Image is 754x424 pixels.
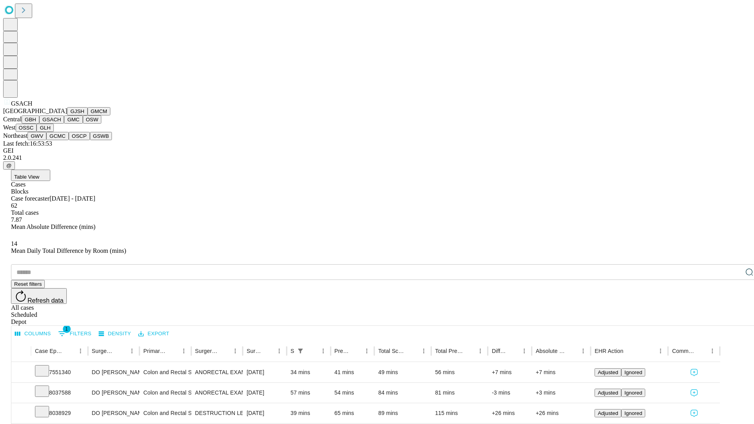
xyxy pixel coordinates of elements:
[64,345,75,356] button: Sort
[435,362,484,382] div: 56 mins
[11,209,38,216] span: Total cases
[115,345,126,356] button: Sort
[435,403,484,423] div: 115 mins
[247,348,262,354] div: Surgery Date
[90,132,112,140] button: GSWB
[11,223,95,230] span: Mean Absolute Difference (mins)
[696,345,707,356] button: Sort
[11,170,50,181] button: Table View
[11,202,17,209] span: 62
[598,369,618,375] span: Adjusted
[567,345,578,356] button: Sort
[536,383,587,403] div: +3 mins
[27,297,64,304] span: Refresh data
[69,132,90,140] button: OSCP
[407,345,418,356] button: Sort
[672,348,695,354] div: Comments
[3,132,27,139] span: Northeast
[435,348,463,354] div: Total Predicted Duration
[595,348,623,354] div: EHR Action
[14,281,42,287] span: Reset filters
[143,362,187,382] div: Colon and Rectal Surgery
[67,107,88,115] button: GJSH
[195,383,239,403] div: ANORECTAL EXAM UNDER ANESTHESIA
[143,383,187,403] div: Colon and Rectal Surgery
[97,328,133,340] button: Density
[307,345,318,356] button: Sort
[11,288,67,304] button: Refresh data
[295,345,306,356] button: Show filters
[92,383,135,403] div: DO [PERSON_NAME] Do
[143,348,166,354] div: Primary Service
[83,115,102,124] button: OSW
[263,345,274,356] button: Sort
[3,116,22,122] span: Central
[15,407,27,420] button: Expand
[335,403,371,423] div: 65 mins
[508,345,519,356] button: Sort
[64,115,82,124] button: GMC
[15,386,27,400] button: Expand
[350,345,361,356] button: Sort
[378,403,427,423] div: 89 mins
[295,345,306,356] div: 1 active filter
[621,368,645,376] button: Ignored
[13,328,53,340] button: Select columns
[598,390,618,396] span: Adjusted
[492,403,528,423] div: +26 mins
[492,362,528,382] div: +7 mins
[195,362,239,382] div: ANORECTAL EXAM UNDER ANESTHESIA
[621,409,645,417] button: Ignored
[418,345,429,356] button: Menu
[335,348,350,354] div: Predicted In Room Duration
[247,362,283,382] div: [DATE]
[598,410,618,416] span: Adjusted
[88,107,110,115] button: GMCM
[247,403,283,423] div: [DATE]
[378,348,406,354] div: Total Scheduled Duration
[230,345,241,356] button: Menu
[11,280,45,288] button: Reset filters
[291,383,327,403] div: 57 mins
[11,100,32,107] span: GSACH
[27,132,46,140] button: GWV
[11,195,49,202] span: Case forecaster
[35,348,63,354] div: Case Epic Id
[595,409,621,417] button: Adjusted
[624,345,635,356] button: Sort
[11,216,22,223] span: 7.87
[624,410,642,416] span: Ignored
[3,147,751,154] div: GEI
[11,247,126,254] span: Mean Daily Total Difference by Room (mins)
[624,390,642,396] span: Ignored
[274,345,285,356] button: Menu
[6,163,12,168] span: @
[621,389,645,397] button: Ignored
[475,345,486,356] button: Menu
[126,345,137,356] button: Menu
[39,115,64,124] button: GSACH
[35,362,84,382] div: 7551340
[195,348,218,354] div: Surgery Name
[15,366,27,380] button: Expand
[335,383,371,403] div: 54 mins
[37,124,53,132] button: GLH
[3,161,15,170] button: @
[291,348,294,354] div: Scheduled In Room Duration
[195,403,239,423] div: DESTRUCTION LESION ANUS SIMPLE EXCISION
[63,325,71,333] span: 1
[92,348,115,354] div: Surgeon Name
[56,327,93,340] button: Show filters
[35,403,84,423] div: 8038929
[318,345,329,356] button: Menu
[14,174,39,180] span: Table View
[92,403,135,423] div: DO [PERSON_NAME] Do
[291,362,327,382] div: 34 mins
[247,383,283,403] div: [DATE]
[178,345,189,356] button: Menu
[624,369,642,375] span: Ignored
[46,132,69,140] button: GCMC
[335,362,371,382] div: 41 mins
[35,383,84,403] div: 8037588
[136,328,171,340] button: Export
